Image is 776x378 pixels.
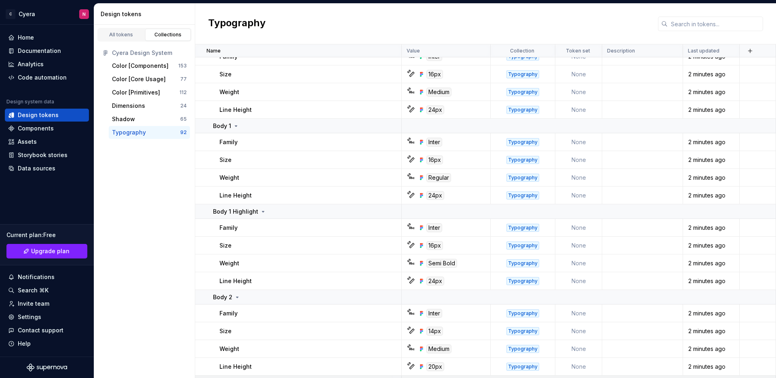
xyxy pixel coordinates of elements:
[426,241,443,250] div: 16px
[506,277,539,285] div: Typography
[506,309,539,317] div: Typography
[668,17,763,31] input: Search in tokens...
[219,224,238,232] p: Family
[607,48,635,54] p: Description
[5,31,89,44] a: Home
[5,284,89,297] button: Search ⌘K
[180,116,187,122] div: 65
[426,155,443,164] div: 16px
[109,113,190,126] button: Shadow65
[426,105,444,114] div: 24px
[219,174,239,182] p: Weight
[179,89,187,96] div: 112
[112,49,187,57] div: Cyera Design System
[109,86,190,99] button: Color [Primitives]112
[510,48,534,54] p: Collection
[555,133,602,151] td: None
[219,156,232,164] p: Size
[18,151,67,159] div: Storybook stories
[506,363,539,371] div: Typography
[555,151,602,169] td: None
[426,259,457,268] div: Semi Bold
[18,73,67,82] div: Code automation
[18,313,41,321] div: Settings
[6,244,87,258] a: Upgrade plan
[180,129,187,136] div: 92
[683,191,739,199] div: 2 minutes ago
[683,363,739,371] div: 2 minutes ago
[6,9,15,19] div: C
[426,88,451,97] div: Medium
[683,106,739,114] div: 2 minutes ago
[112,75,166,83] div: Color [Core Usage]
[82,11,86,17] div: N
[426,344,451,353] div: Medium
[219,241,232,250] p: Size
[688,48,719,54] p: Last updated
[219,191,252,199] p: Line Height
[426,309,442,318] div: Inter
[683,70,739,78] div: 2 minutes ago
[101,31,141,38] div: All tokens
[426,277,444,286] div: 24px
[5,337,89,350] button: Help
[207,48,221,54] p: Name
[555,340,602,358] td: None
[5,149,89,162] a: Storybook stories
[506,224,539,232] div: Typography
[5,297,89,310] a: Invite team
[19,10,35,18] div: Cyera
[555,169,602,187] td: None
[109,126,190,139] button: Typography92
[506,106,539,114] div: Typography
[5,109,89,122] a: Design tokens
[426,173,451,182] div: Regular
[18,60,44,68] div: Analytics
[6,231,87,239] div: Current plan : Free
[148,31,188,38] div: Collections
[555,304,602,322] td: None
[219,277,252,285] p: Line Height
[506,259,539,267] div: Typography
[27,363,67,372] a: Supernova Logo
[109,73,190,86] button: Color [Core Usage]77
[683,241,739,250] div: 2 minutes ago
[683,174,739,182] div: 2 minutes ago
[18,138,37,146] div: Assets
[18,273,55,281] div: Notifications
[683,88,739,96] div: 2 minutes ago
[506,138,539,146] div: Typography
[555,187,602,204] td: None
[506,88,539,96] div: Typography
[426,191,444,200] div: 24px
[426,70,443,79] div: 16px
[31,247,70,255] span: Upgrade plan
[555,254,602,272] td: None
[506,174,539,182] div: Typography
[555,101,602,119] td: None
[112,115,135,123] div: Shadow
[18,111,59,119] div: Design tokens
[112,128,146,136] div: Typography
[683,224,739,232] div: 2 minutes ago
[426,327,443,336] div: 14px
[219,309,238,317] p: Family
[219,70,232,78] p: Size
[555,272,602,290] td: None
[683,277,739,285] div: 2 minutes ago
[109,99,190,112] button: Dimensions24
[555,322,602,340] td: None
[180,76,187,82] div: 77
[180,103,187,109] div: 24
[112,102,145,110] div: Dimensions
[18,124,54,132] div: Components
[5,311,89,323] a: Settings
[555,83,602,101] td: None
[208,17,266,31] h2: Typography
[5,135,89,148] a: Assets
[18,164,55,172] div: Data sources
[506,327,539,335] div: Typography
